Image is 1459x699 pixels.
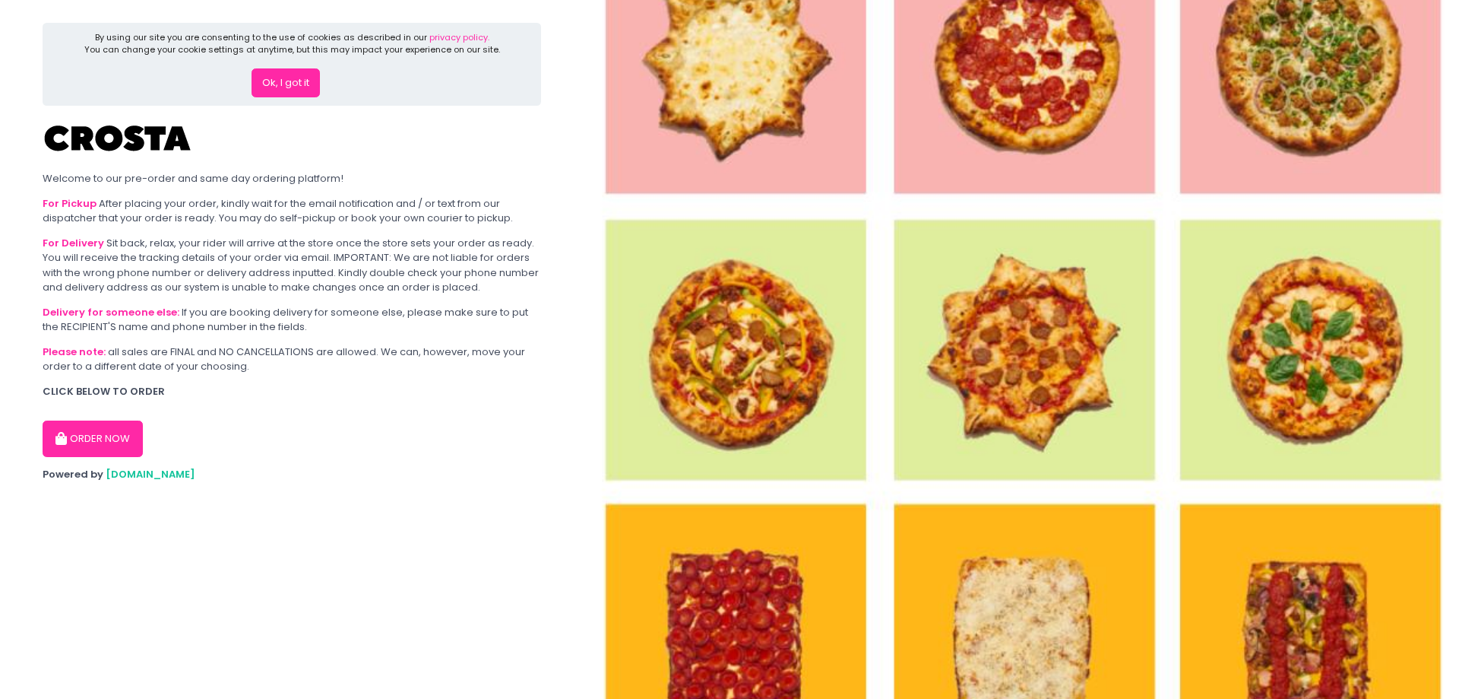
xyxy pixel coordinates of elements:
[106,467,195,481] a: [DOMAIN_NAME]
[43,421,143,457] button: ORDER NOW
[252,68,320,97] button: Ok, I got it
[43,171,541,186] div: Welcome to our pre-order and same day ordering platform!
[43,196,541,226] div: After placing your order, kindly wait for the email notification and / or text from our dispatche...
[43,236,541,295] div: Sit back, relax, your rider will arrive at the store once the store sets your order as ready. You...
[84,31,500,56] div: By using our site you are consenting to the use of cookies as described in our You can change you...
[429,31,489,43] a: privacy policy.
[43,345,541,374] div: all sales are FINAL and NO CANCELLATIONS are allowed. We can, however, move your order to a diffe...
[43,384,541,399] div: CLICK BELOW TO ORDER
[43,305,179,319] b: Delivery for someone else:
[43,116,195,161] img: Crosta Pizzeria
[43,345,106,359] b: Please note:
[43,467,541,482] div: Powered by
[43,196,97,211] b: For Pickup
[43,305,541,335] div: If you are booking delivery for someone else, please make sure to put the RECIPIENT'S name and ph...
[43,236,104,250] b: For Delivery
